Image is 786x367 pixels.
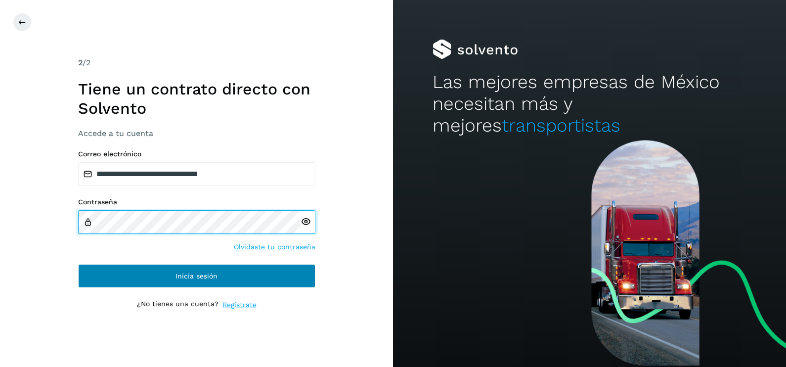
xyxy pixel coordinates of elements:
span: Inicia sesión [175,273,218,279]
p: ¿No tienes una cuenta? [137,300,218,310]
h3: Accede a tu cuenta [78,129,315,138]
a: Regístrate [222,300,257,310]
a: Olvidaste tu contraseña [234,242,315,252]
label: Correo electrónico [78,150,315,158]
h1: Tiene un contrato directo con Solvento [78,80,315,118]
div: /2 [78,57,315,69]
label: Contraseña [78,198,315,206]
span: 2 [78,58,83,67]
button: Inicia sesión [78,264,315,288]
h2: Las mejores empresas de México necesitan más y mejores [433,71,747,137]
span: transportistas [502,115,620,136]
